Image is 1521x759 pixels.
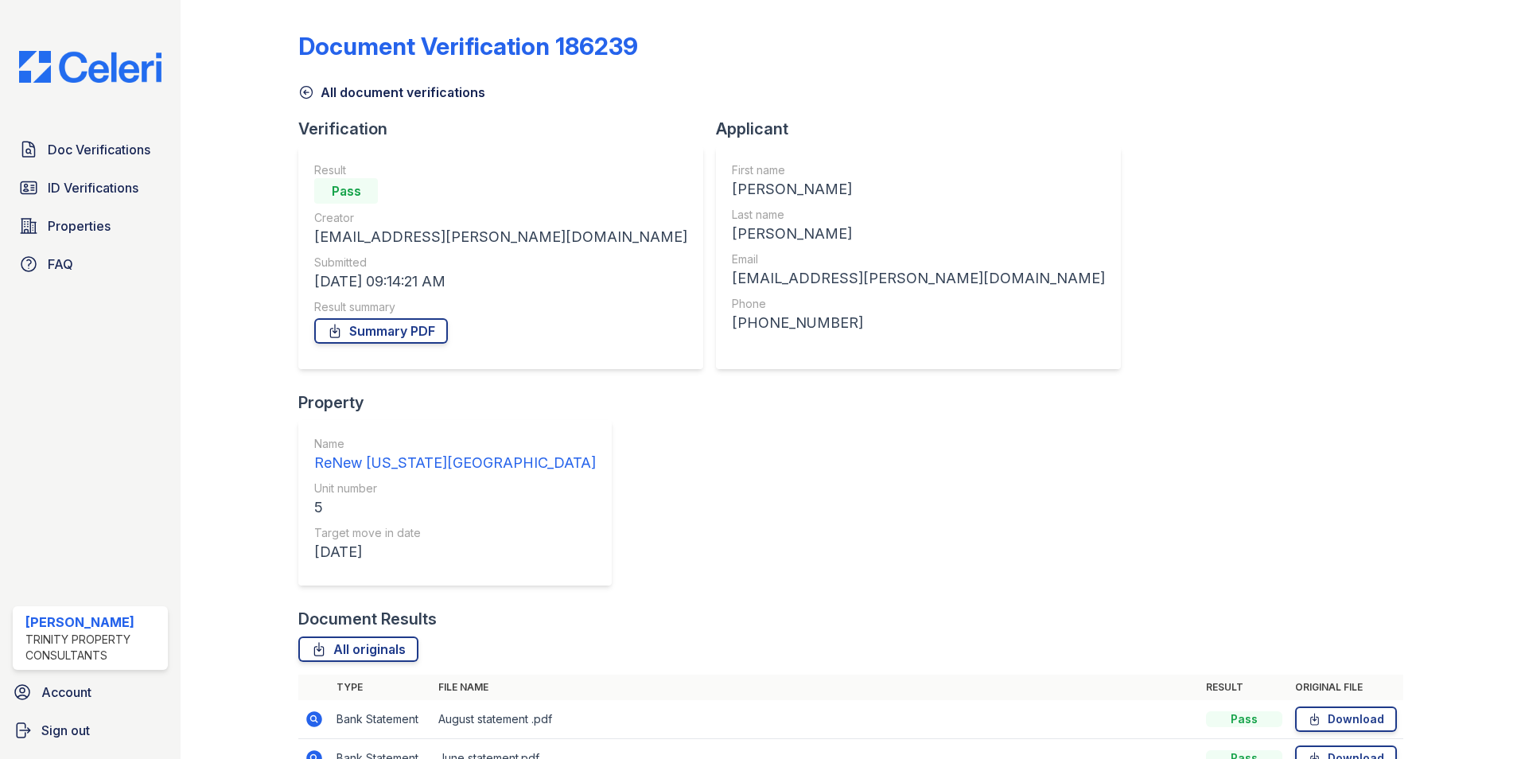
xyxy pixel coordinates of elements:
[330,700,432,739] td: Bank Statement
[298,118,716,140] div: Verification
[732,312,1105,334] div: [PHONE_NUMBER]
[25,613,161,632] div: [PERSON_NAME]
[314,452,596,474] div: ReNew [US_STATE][GEOGRAPHIC_DATA]
[330,675,432,700] th: Type
[298,636,418,662] a: All originals
[298,32,638,60] div: Document Verification 186239
[13,172,168,204] a: ID Verifications
[314,178,378,204] div: Pass
[314,162,687,178] div: Result
[314,318,448,344] a: Summary PDF
[314,541,596,563] div: [DATE]
[6,676,174,708] a: Account
[314,436,596,452] div: Name
[716,118,1134,140] div: Applicant
[48,255,73,274] span: FAQ
[314,496,596,519] div: 5
[314,271,687,293] div: [DATE] 09:14:21 AM
[1454,695,1505,743] iframe: chat widget
[432,675,1200,700] th: File name
[732,162,1105,178] div: First name
[314,481,596,496] div: Unit number
[432,700,1200,739] td: August statement .pdf
[6,51,174,83] img: CE_Logo_Blue-a8612792a0a2168367f1c8372b55b34899dd931a85d93a1a3d3e32e68fde9ad4.png
[41,721,90,740] span: Sign out
[732,223,1105,245] div: [PERSON_NAME]
[314,299,687,315] div: Result summary
[48,216,111,235] span: Properties
[732,251,1105,267] div: Email
[1200,675,1289,700] th: Result
[1206,711,1282,727] div: Pass
[732,178,1105,200] div: [PERSON_NAME]
[314,436,596,474] a: Name ReNew [US_STATE][GEOGRAPHIC_DATA]
[1289,675,1403,700] th: Original file
[13,210,168,242] a: Properties
[732,267,1105,290] div: [EMAIL_ADDRESS][PERSON_NAME][DOMAIN_NAME]
[13,134,168,165] a: Doc Verifications
[732,296,1105,312] div: Phone
[25,632,161,664] div: Trinity Property Consultants
[314,255,687,271] div: Submitted
[6,714,174,746] a: Sign out
[298,608,437,630] div: Document Results
[13,248,168,280] a: FAQ
[314,210,687,226] div: Creator
[314,226,687,248] div: [EMAIL_ADDRESS][PERSON_NAME][DOMAIN_NAME]
[48,178,138,197] span: ID Verifications
[1295,706,1397,732] a: Download
[41,683,91,702] span: Account
[298,83,485,102] a: All document verifications
[298,391,624,414] div: Property
[314,525,596,541] div: Target move in date
[732,207,1105,223] div: Last name
[48,140,150,159] span: Doc Verifications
